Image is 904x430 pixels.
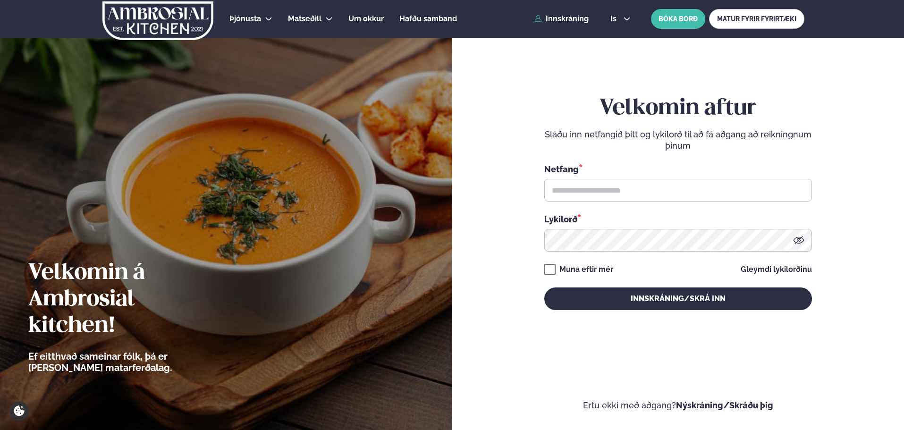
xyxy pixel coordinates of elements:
[288,13,321,25] a: Matseðill
[399,13,457,25] a: Hafðu samband
[101,1,214,40] img: logo
[28,351,224,373] p: Ef eitthvað sameinar fólk, þá er [PERSON_NAME] matarferðalag.
[544,129,812,152] p: Sláðu inn netfangið þitt og lykilorð til að fá aðgang að reikningnum þínum
[229,13,261,25] a: Þjónusta
[676,400,773,410] a: Nýskráning/Skráðu þig
[348,14,384,23] span: Um okkur
[399,14,457,23] span: Hafðu samband
[28,260,224,339] h2: Velkomin á Ambrosial kitchen!
[544,95,812,122] h2: Velkomin aftur
[709,9,804,29] a: MATUR FYRIR FYRIRTÆKI
[348,13,384,25] a: Um okkur
[288,14,321,23] span: Matseðill
[481,400,876,411] p: Ertu ekki með aðgang?
[544,287,812,310] button: Innskráning/Skrá inn
[534,15,589,23] a: Innskráning
[544,213,812,225] div: Lykilorð
[741,266,812,273] a: Gleymdi lykilorðinu
[229,14,261,23] span: Þjónusta
[9,401,29,421] a: Cookie settings
[603,15,638,23] button: is
[610,15,619,23] span: is
[544,163,812,175] div: Netfang
[651,9,705,29] button: BÓKA BORÐ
